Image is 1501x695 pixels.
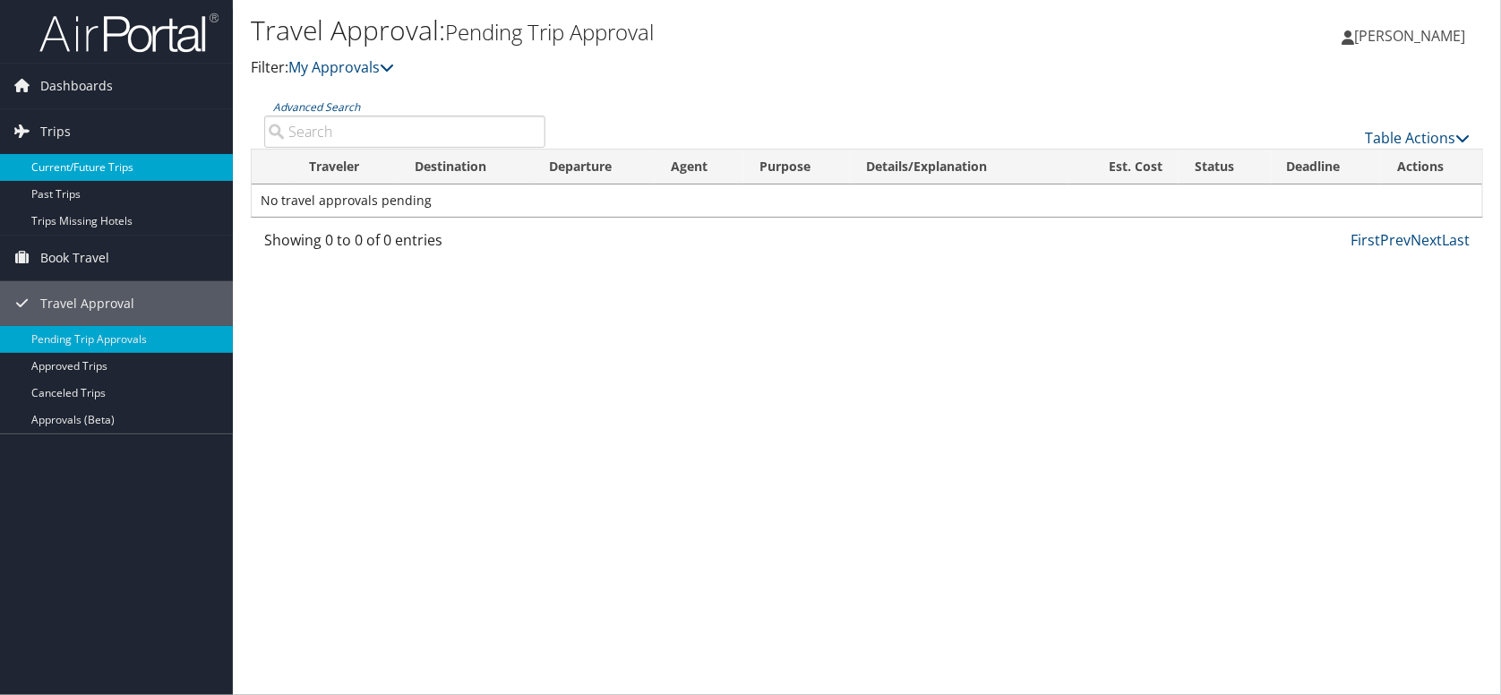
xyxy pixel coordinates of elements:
[40,236,109,280] span: Book Travel
[264,116,545,148] input: Advanced Search
[293,150,399,184] th: Traveler: activate to sort column ascending
[40,109,71,154] span: Trips
[1342,9,1483,63] a: [PERSON_NAME]
[743,150,850,184] th: Purpose
[1179,150,1271,184] th: Status: activate to sort column ascending
[288,57,394,77] a: My Approvals
[1442,230,1470,250] a: Last
[1411,230,1442,250] a: Next
[252,184,1482,217] td: No travel approvals pending
[251,56,1072,80] p: Filter:
[655,150,743,184] th: Agent
[533,150,655,184] th: Departure: activate to sort column ascending
[1271,150,1381,184] th: Deadline: activate to sort column descending
[850,150,1068,184] th: Details/Explanation
[264,229,545,260] div: Showing 0 to 0 of 0 entries
[273,99,360,115] a: Advanced Search
[1068,150,1179,184] th: Est. Cost: activate to sort column ascending
[1381,150,1482,184] th: Actions
[1380,230,1411,250] a: Prev
[39,12,219,54] img: airportal-logo.png
[251,12,1072,49] h1: Travel Approval:
[445,17,654,47] small: Pending Trip Approval
[1365,128,1470,148] a: Table Actions
[1351,230,1380,250] a: First
[399,150,533,184] th: Destination: activate to sort column ascending
[1354,26,1465,46] span: [PERSON_NAME]
[40,64,113,108] span: Dashboards
[40,281,134,326] span: Travel Approval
